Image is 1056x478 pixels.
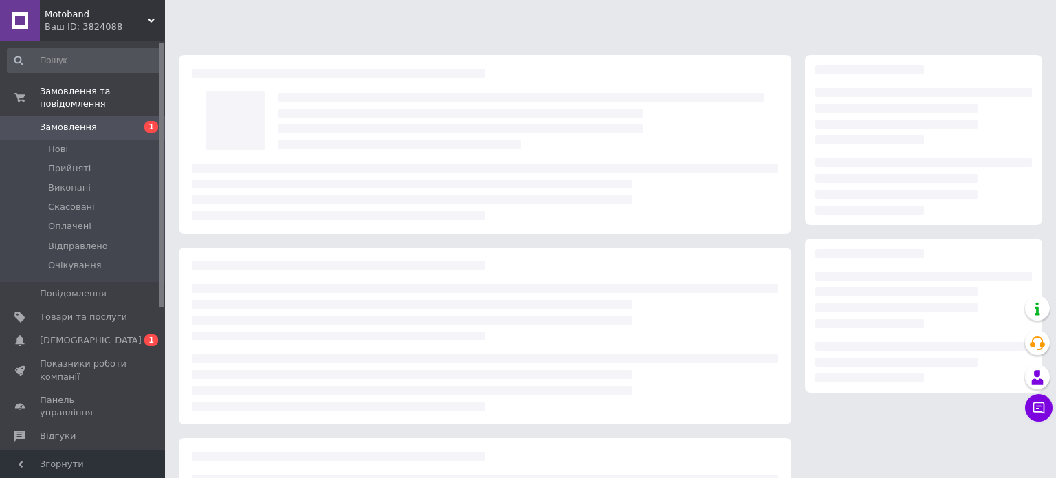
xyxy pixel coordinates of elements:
[40,121,97,133] span: Замовлення
[45,21,165,33] div: Ваш ID: 3824088
[40,311,127,323] span: Товари та послуги
[48,220,91,232] span: Оплачені
[144,334,158,346] span: 1
[1025,394,1053,422] button: Чат з покупцем
[48,240,108,252] span: Відправлено
[40,430,76,442] span: Відгуки
[48,182,91,194] span: Виконані
[40,287,107,300] span: Повідомлення
[48,201,95,213] span: Скасовані
[48,143,68,155] span: Нові
[40,394,127,419] span: Панель управління
[7,48,162,73] input: Пошук
[144,121,158,133] span: 1
[40,334,142,347] span: [DEMOGRAPHIC_DATA]
[48,162,91,175] span: Прийняті
[40,358,127,382] span: Показники роботи компанії
[40,85,165,110] span: Замовлення та повідомлення
[48,259,102,272] span: Очікування
[45,8,148,21] span: Motoband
